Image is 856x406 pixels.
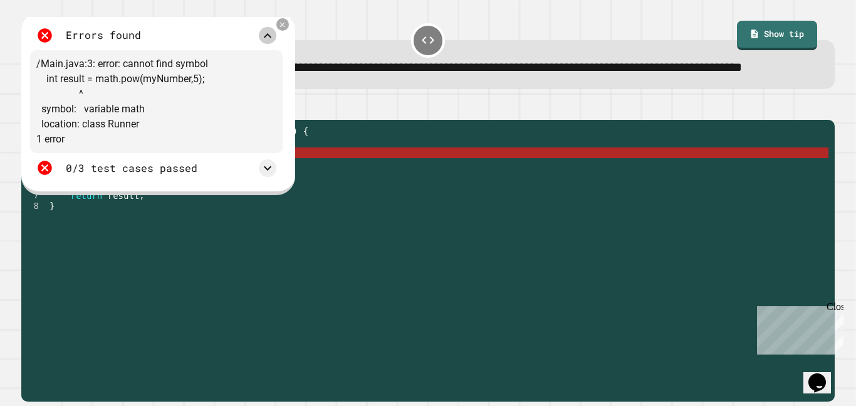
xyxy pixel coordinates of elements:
div: 0/3 test cases passed [66,161,197,176]
div: Errors found [66,28,141,43]
iframe: chat widget [752,301,843,355]
iframe: chat widget [803,356,843,393]
div: 8 [21,201,47,211]
div: /Main.java:3: error: cannot find symbol int result = math.pow(myNumber,5); ^ symbol: variable mat... [30,50,283,153]
div: Chat with us now!Close [5,5,86,80]
a: Show tip [737,21,817,50]
div: 6 [21,179,47,190]
div: 7 [21,190,47,201]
